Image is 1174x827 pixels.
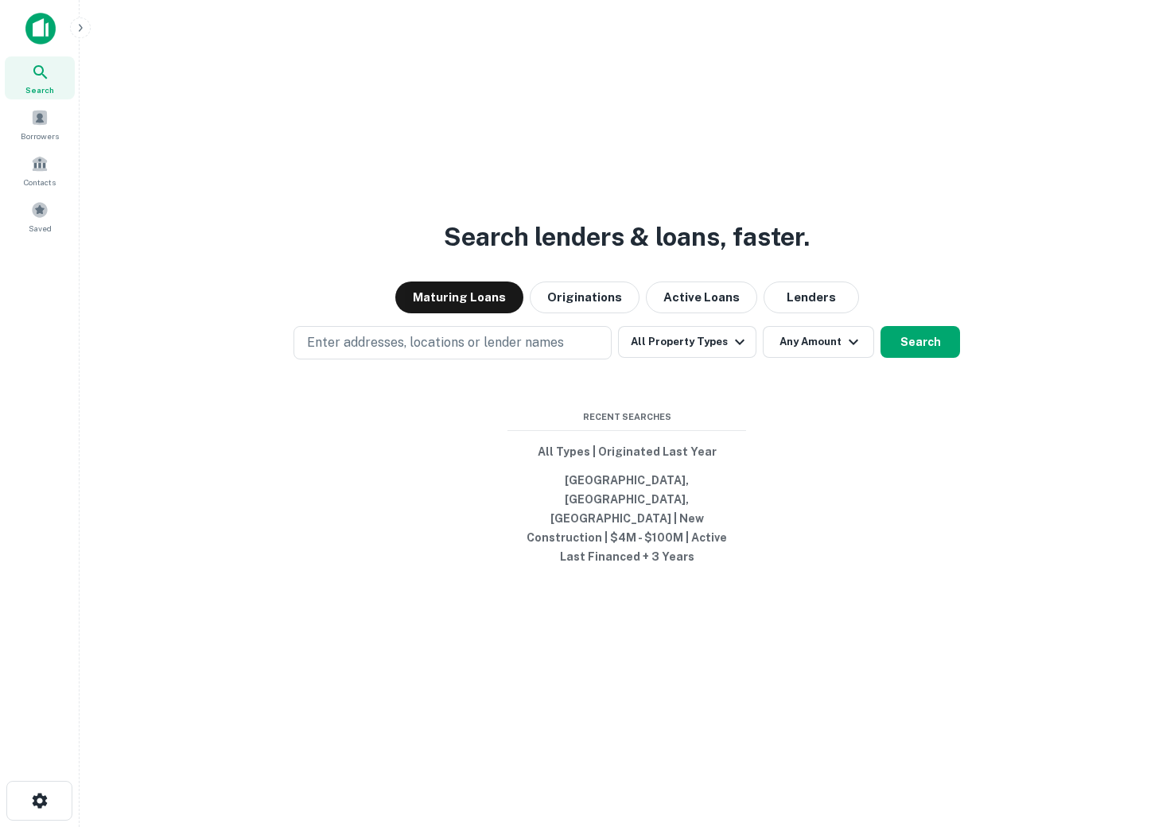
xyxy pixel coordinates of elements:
[1094,700,1174,776] iframe: Chat Widget
[24,176,56,188] span: Contacts
[5,195,75,238] a: Saved
[25,83,54,96] span: Search
[25,13,56,45] img: capitalize-icon.png
[646,281,757,313] button: Active Loans
[507,410,746,424] span: Recent Searches
[507,466,746,571] button: [GEOGRAPHIC_DATA], [GEOGRAPHIC_DATA], [GEOGRAPHIC_DATA] | New Construction | $4M - $100M | Active...
[395,281,523,313] button: Maturing Loans
[763,326,874,358] button: Any Amount
[5,103,75,146] a: Borrowers
[29,222,52,235] span: Saved
[444,218,810,256] h3: Search lenders & loans, faster.
[618,326,756,358] button: All Property Types
[293,326,612,359] button: Enter addresses, locations or lender names
[507,437,746,466] button: All Types | Originated Last Year
[530,281,639,313] button: Originations
[764,281,859,313] button: Lenders
[881,326,960,358] button: Search
[307,333,564,352] p: Enter addresses, locations or lender names
[5,56,75,99] a: Search
[5,149,75,192] a: Contacts
[21,130,59,142] span: Borrowers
